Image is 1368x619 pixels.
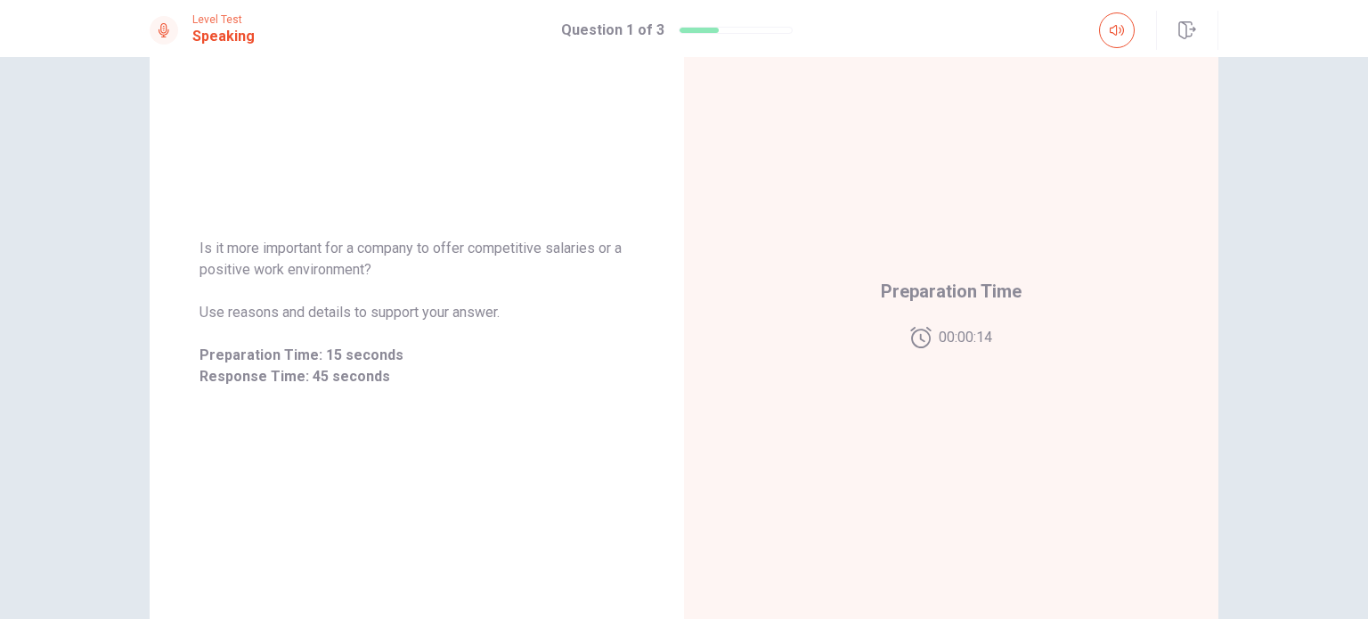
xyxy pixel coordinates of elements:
span: Response Time: 45 seconds [199,366,634,387]
span: Use reasons and details to support your answer. [199,302,634,323]
h1: Question 1 of 3 [561,20,664,41]
span: Is it more important for a company to offer competitive salaries or a positive work environment? [199,238,634,281]
span: Preparation Time: 15 seconds [199,345,634,366]
span: Preparation Time [881,277,1022,305]
h1: Speaking [192,26,255,47]
span: Level Test [192,13,255,26]
span: 00:00:14 [939,327,992,348]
